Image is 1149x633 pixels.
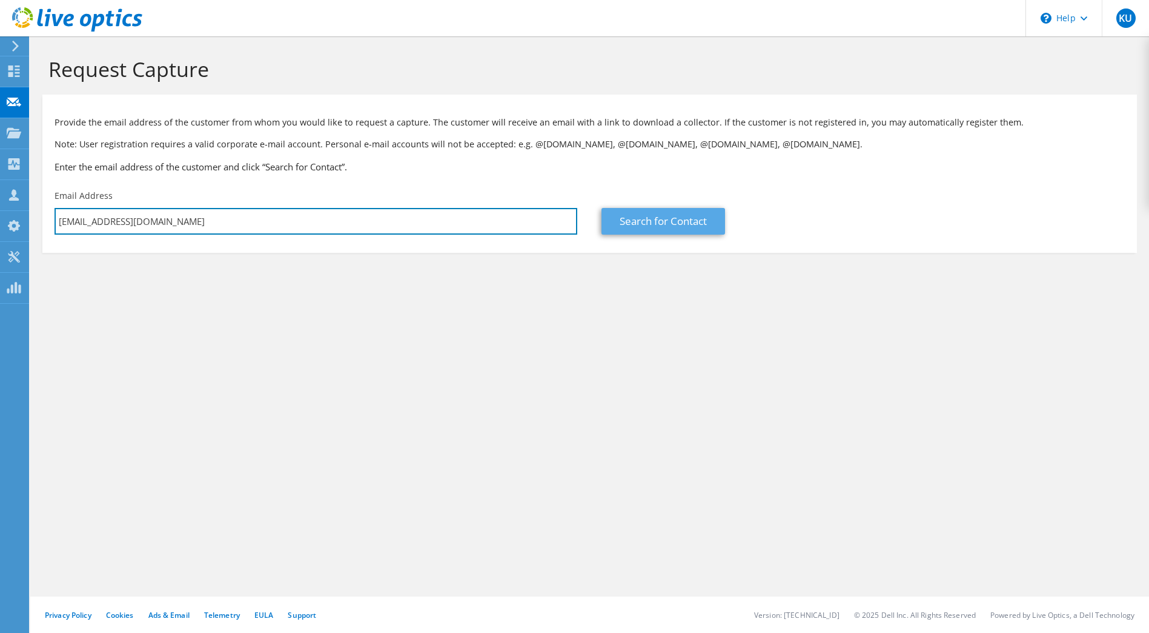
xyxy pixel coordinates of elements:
li: Powered by Live Optics, a Dell Technology [990,610,1134,620]
a: Search for Contact [601,208,725,235]
a: EULA [254,610,273,620]
li: © 2025 Dell Inc. All Rights Reserved [854,610,976,620]
a: Support [288,610,316,620]
h3: Enter the email address of the customer and click “Search for Contact”. [55,160,1125,173]
li: Version: [TECHNICAL_ID] [754,610,839,620]
a: Cookies [106,610,134,620]
a: Ads & Email [148,610,190,620]
label: Email Address [55,190,113,202]
p: Note: User registration requires a valid corporate e-mail account. Personal e-mail accounts will ... [55,138,1125,151]
svg: \n [1041,13,1051,24]
a: Privacy Policy [45,610,91,620]
h1: Request Capture [48,56,1125,82]
span: KU [1116,8,1136,28]
a: Telemetry [204,610,240,620]
p: Provide the email address of the customer from whom you would like to request a capture. The cust... [55,116,1125,129]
